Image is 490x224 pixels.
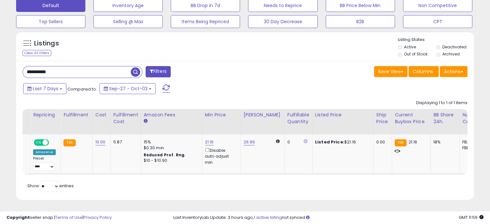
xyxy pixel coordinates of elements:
[374,66,408,77] button: Save View
[23,83,66,94] button: Last 7 Days
[63,139,75,146] small: FBA
[100,83,156,94] button: Sep-27 - Oct-03
[48,140,58,145] span: OFF
[395,139,407,146] small: FBA
[95,139,106,145] a: 10.00
[27,183,74,189] span: Show: entries
[23,50,51,56] div: Clear All Filters
[398,37,474,43] p: Listing States:
[315,139,344,145] b: Listed Price:
[113,139,136,145] div: 5.87
[395,112,428,125] div: Current Buybox Price
[442,44,466,50] label: Deactivated
[248,15,317,28] button: 30 Day Decrease
[33,149,56,155] div: Amazon AI
[109,85,148,92] span: Sep-27 - Oct-03
[287,139,307,145] div: 0
[244,139,255,145] a: 26.99
[416,100,467,106] div: Displaying 1 to 1 of 1 items
[67,86,97,92] span: Compared to:
[33,85,58,92] span: Last 7 Days
[403,15,472,28] button: CPT
[55,214,82,220] a: Terms of Use
[144,112,199,118] div: Amazon Fees
[462,139,484,145] div: FBA: 12
[287,112,310,125] div: Fulfillable Quantity
[205,112,238,118] div: Min Price
[205,147,236,165] div: Disable auto adjust min
[16,15,85,28] button: Top Sellers
[459,214,484,220] span: 2025-10-11 11:59 GMT
[34,39,59,48] h5: Listings
[440,66,467,77] button: Actions
[144,118,148,124] small: Amazon Fees.
[144,145,197,151] div: $0.30 min
[254,214,282,220] a: 1 active listing
[33,156,56,171] div: Preset:
[462,112,486,125] div: Num of Comp.
[83,214,112,220] a: Privacy Policy
[462,145,484,151] div: FBM: 7
[404,44,416,50] label: Active
[171,15,240,28] button: Items Being Repriced
[404,51,428,57] label: Out of Stock
[413,68,433,75] span: Columns
[93,15,163,28] button: Selling @ Max
[326,15,395,28] button: B2B
[34,140,43,145] span: ON
[433,112,457,125] div: BB Share 24h.
[6,214,30,220] strong: Copyright
[408,66,439,77] button: Columns
[244,112,282,118] div: [PERSON_NAME]
[315,112,371,118] div: Listed Price
[173,215,484,221] div: Last InventoryLab Update: 3 hours ago, not synced.
[33,112,58,118] div: Repricing
[144,158,197,163] div: $10 - $10.90
[433,139,455,145] div: 18%
[6,215,112,221] div: seller snap | |
[442,51,459,57] label: Archived
[315,139,369,145] div: $21.16
[146,66,171,77] button: Filters
[144,139,197,145] div: 15%
[63,112,90,118] div: Fulfillment
[113,112,138,125] div: Fulfillment Cost
[144,152,186,158] b: Reduced Prof. Rng.
[376,112,389,125] div: Ship Price
[408,139,417,145] span: 21.16
[205,139,214,145] a: 21.16
[376,139,387,145] div: 0.00
[95,112,108,118] div: Cost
